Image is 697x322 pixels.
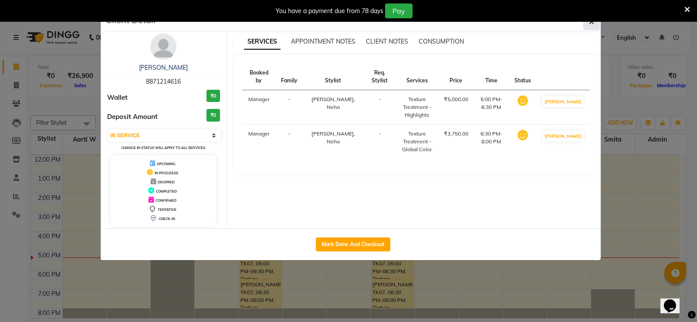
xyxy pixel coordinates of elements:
[311,96,354,102] span: [PERSON_NAME]
[158,207,176,212] span: TENTATIVE
[156,189,177,193] span: COMPLETED
[542,131,584,142] button: [PERSON_NAME]
[156,198,176,203] span: CONFIRMED
[439,64,474,90] th: Price
[363,125,396,159] td: -
[474,90,509,125] td: 5:00 PM-6:30 PM
[206,109,220,122] h3: ₹0
[303,64,363,90] th: Stylist
[444,95,468,103] div: ₹5,000.00
[474,64,509,90] th: Time
[419,37,464,45] span: CONSUMPTION
[139,64,188,71] a: [PERSON_NAME]
[276,90,303,125] td: -
[107,112,158,122] span: Deposit Amount
[542,96,584,107] button: [PERSON_NAME]
[363,64,396,90] th: Req. Stylist
[401,95,433,119] div: Texture Treatment - Highlights
[291,37,355,45] span: APPOINTMENT NOTES
[146,78,181,85] span: 8871214616
[157,162,176,166] span: UPCOMING
[509,64,536,90] th: Status
[366,37,408,45] span: CLIENT NOTES
[276,125,303,159] td: -
[242,125,276,159] td: Manager
[276,64,303,90] th: Family
[660,287,688,313] iframe: chat widget
[276,7,383,16] div: You have a payment due from 78 days
[150,34,176,60] img: avatar
[206,90,220,102] h3: ₹0
[444,130,468,138] div: ₹3,750.00
[363,90,396,125] td: -
[401,130,433,153] div: Texture Treatment - Global Color
[311,130,354,137] span: [PERSON_NAME]
[155,171,178,175] span: IN PROGRESS
[242,90,276,125] td: Manager
[396,64,439,90] th: Services
[158,180,175,184] span: DROPPED
[242,64,276,90] th: Booked by
[159,217,175,221] span: CHECK-IN
[107,93,128,103] span: Wallet
[121,146,206,150] small: Change in status will apply to all services.
[244,34,281,50] span: SERVICES
[385,3,413,18] button: Pay
[316,237,390,251] button: Mark Done And Checkout
[474,125,509,159] td: 6:30 PM-8:00 PM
